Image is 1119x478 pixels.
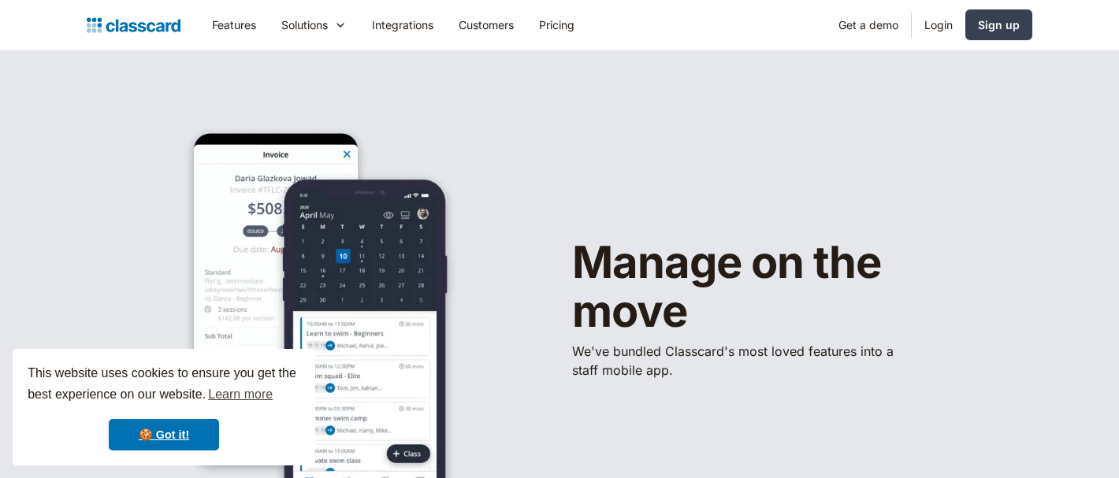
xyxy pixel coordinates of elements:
[109,419,219,450] a: dismiss cookie message
[965,9,1032,40] a: Sign up
[199,7,269,43] a: Features
[269,7,359,43] div: Solutions
[826,7,911,43] a: Get a demo
[281,17,328,33] div: Solutions
[526,7,587,43] a: Pricing
[13,349,315,465] div: cookieconsent
[912,7,965,43] a: Login
[28,364,300,406] span: This website uses cookies to ensure you get the best experience on our website.
[572,239,982,335] h1: Manage on the move
[87,14,180,36] a: Logo
[572,342,903,380] p: We've bundled ​Classcard's most loved features into a staff mobile app.
[359,7,446,43] a: Integrations
[978,17,1020,33] div: Sign up
[446,7,526,43] a: Customers
[206,383,275,406] a: learn more about cookies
